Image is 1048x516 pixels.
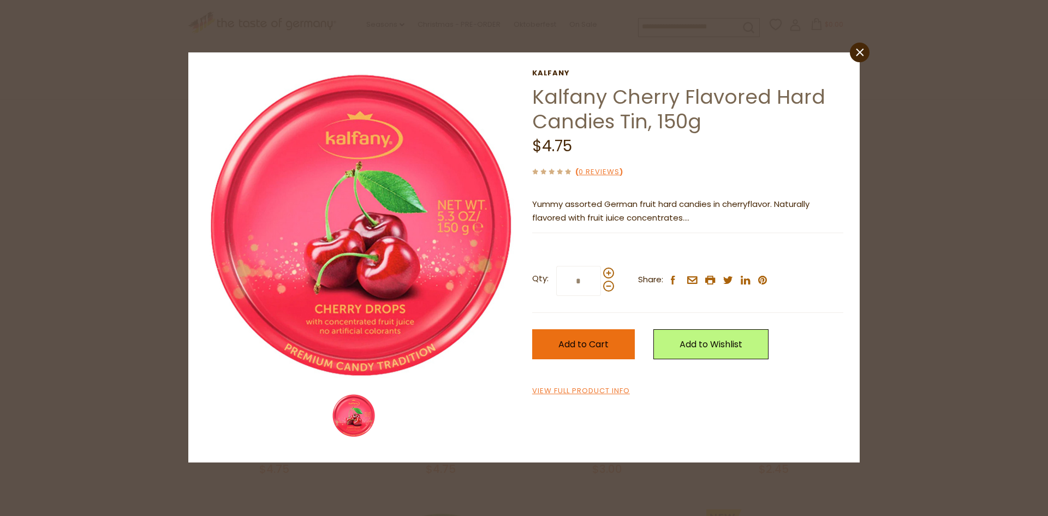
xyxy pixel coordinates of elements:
input: Qty: [556,266,601,296]
button: Add to Cart [532,329,635,359]
span: ( ) [575,167,623,177]
a: Kalfany [532,69,843,78]
a: Add to Wishlist [653,329,769,359]
span: Add to Cart [558,338,609,351]
span: flavor [747,198,770,210]
a: View Full Product Info [532,385,630,397]
p: Yummy assorted German fruit hard candies in cherry . Naturally flavored with fruit juice concentr... [532,198,843,225]
strong: Qty: [532,272,549,286]
span: $4.75 [532,135,572,157]
a: Kalfany Cherry Flavored Hard Candies Tin, 150g [532,83,825,135]
span: Share: [638,273,663,287]
img: Kalfany Cherry Flavored Candy Drops [205,69,516,381]
img: Kalfany Cherry Flavored Candy Drops [332,394,376,437]
a: 0 Reviews [579,167,620,178]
